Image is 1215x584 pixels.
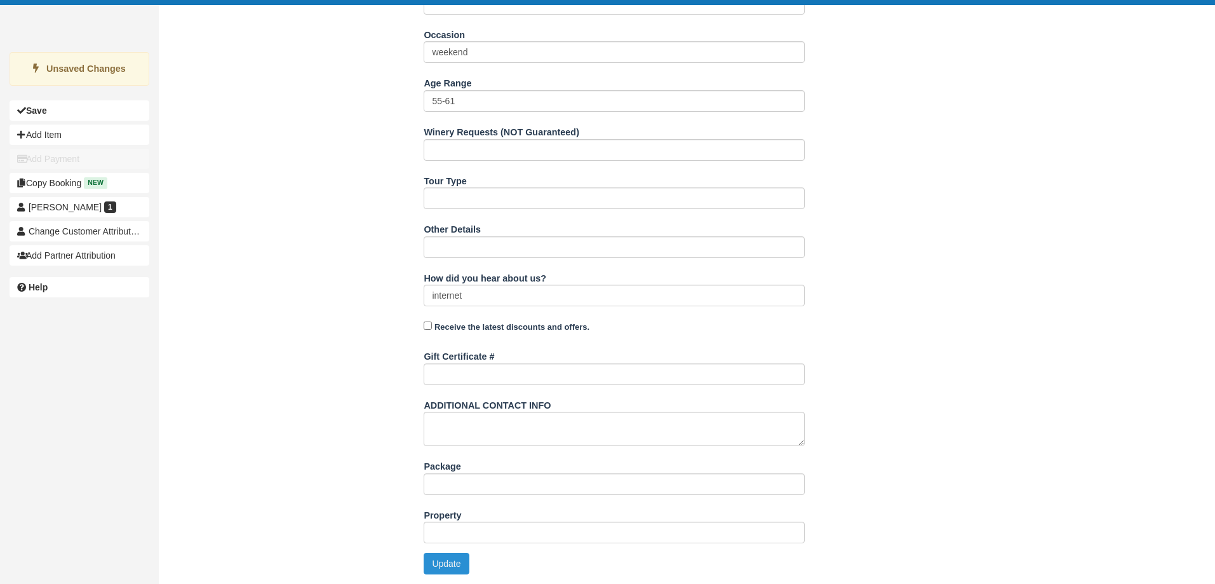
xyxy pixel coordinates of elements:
[424,322,432,330] input: Receive the latest discounts and offers.
[10,149,149,169] button: Add Payment
[424,219,481,236] label: Other Details
[424,395,551,412] label: ADDITIONAL CONTACT INFO
[10,100,149,121] button: Save
[434,322,589,332] strong: Receive the latest discounts and offers.
[424,553,469,574] button: Update
[10,197,149,217] a: [PERSON_NAME] 1
[424,505,461,522] label: Property
[10,277,149,297] a: Help
[29,282,48,292] b: Help
[424,456,460,473] label: Package
[424,72,471,90] label: Age Range
[104,201,116,213] span: 1
[424,24,465,42] label: Occasion
[424,121,579,139] label: Winery Requests (NOT Guaranteed)
[10,221,149,241] button: Change Customer Attribution
[26,105,47,116] b: Save
[84,177,107,188] span: New
[29,202,102,212] span: [PERSON_NAME]
[46,64,126,74] strong: Unsaved Changes
[10,173,149,193] button: Copy Booking New
[424,268,546,285] label: How did you hear about us?
[424,346,494,363] label: Gift Certificate #
[29,226,143,236] span: Change Customer Attribution
[10,125,149,145] button: Add Item
[10,245,149,266] button: Add Partner Attribution
[424,170,466,188] label: Tour Type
